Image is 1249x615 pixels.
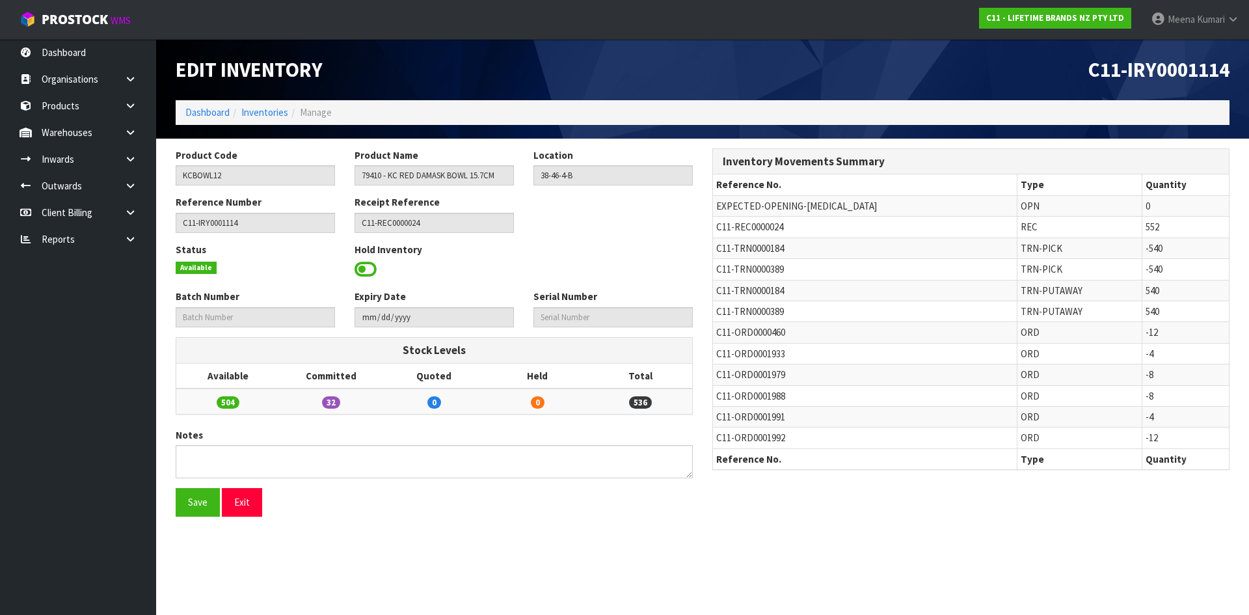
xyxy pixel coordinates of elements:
label: Expiry Date [355,290,406,303]
input: Serial Number [533,307,693,327]
th: Quoted [383,364,486,389]
span: C11-ORD0001992 [716,431,785,444]
button: Exit [222,488,262,516]
img: cube-alt.png [20,11,36,27]
strong: C11 - LIFETIME BRANDS NZ PTY LTD [986,12,1124,23]
span: REC [1021,221,1038,233]
span: 536 [629,396,652,409]
th: Held [486,364,589,389]
span: TRN-PICK [1021,242,1062,254]
label: Location [533,148,573,162]
span: C11-ORD0001979 [716,368,785,381]
input: Batch Number [176,307,335,327]
label: Status [176,243,206,256]
span: 0 [1146,200,1150,212]
h3: Stock Levels [186,344,682,357]
span: -8 [1146,390,1153,402]
span: C11-TRN0000184 [716,242,784,254]
span: C11-REC0000024 [716,221,783,233]
label: Batch Number [176,290,239,303]
span: TRN-PUTAWAY [1021,305,1082,318]
span: 540 [1146,305,1159,318]
span: Kumari [1197,13,1225,25]
span: C11-TRN0000184 [716,284,784,297]
span: C11-IRY0001114 [1088,57,1229,83]
span: EXPECTED-OPENING-[MEDICAL_DATA] [716,200,877,212]
span: C11-ORD0001991 [716,411,785,423]
label: Notes [176,428,203,442]
span: C11-ORD0001988 [716,390,785,402]
a: C11 - LIFETIME BRANDS NZ PTY LTD [979,8,1131,29]
span: 0 [531,396,544,409]
span: ORD [1021,390,1040,402]
input: Location [533,165,693,185]
span: C11-ORD0001933 [716,348,785,360]
span: C11-TRN0000389 [716,305,784,318]
span: 0 [427,396,441,409]
a: Inventories [241,106,288,118]
span: C11-ORD0000460 [716,326,785,338]
h3: Inventory Movements Summary [723,156,1219,168]
th: Available [176,364,280,389]
span: Edit Inventory [176,57,323,83]
span: 540 [1146,284,1159,297]
th: Quantity [1142,448,1229,469]
span: -8 [1146,368,1153,381]
label: Receipt Reference [355,195,440,209]
th: Reference No. [713,448,1017,469]
button: Save [176,488,220,516]
label: Serial Number [533,290,597,303]
span: 504 [217,396,239,409]
span: C11-TRN0000389 [716,263,784,275]
input: Product Code [176,165,335,185]
th: Total [589,364,692,389]
th: Type [1017,448,1142,469]
span: ORD [1021,411,1040,423]
th: Reference No. [713,174,1017,195]
th: Committed [280,364,383,389]
span: ORD [1021,368,1040,381]
span: ORD [1021,348,1040,360]
span: -12 [1146,431,1158,444]
span: -540 [1146,242,1162,254]
label: Product Name [355,148,418,162]
label: Reference Number [176,195,262,209]
span: ProStock [42,11,108,28]
label: Hold Inventory [355,243,422,256]
small: WMS [111,14,131,27]
input: Product Name [355,165,514,185]
span: -540 [1146,263,1162,275]
span: 32 [322,396,340,409]
span: TRN-PUTAWAY [1021,284,1082,297]
input: Receipt Reference [355,213,514,233]
span: -12 [1146,326,1158,338]
th: Quantity [1142,174,1229,195]
span: ORD [1021,326,1040,338]
span: Manage [300,106,332,118]
span: -4 [1146,411,1153,423]
span: Available [176,262,217,275]
span: ORD [1021,431,1040,444]
span: OPN [1021,200,1040,212]
span: Meena [1168,13,1195,25]
span: 552 [1146,221,1159,233]
th: Type [1017,174,1142,195]
span: TRN-PICK [1021,263,1062,275]
a: Dashboard [185,106,230,118]
label: Product Code [176,148,237,162]
span: -4 [1146,348,1153,360]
